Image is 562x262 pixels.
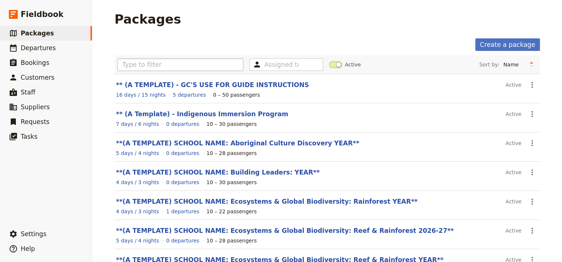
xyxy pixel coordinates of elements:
[526,195,538,208] button: Actions
[173,91,206,99] a: View the departures for this package
[506,137,521,149] div: Active
[166,179,199,186] a: View the departures for this package
[116,121,159,127] span: 7 days / 6 nights
[526,59,537,70] button: Change sort direction
[206,179,257,186] div: 10 – 30 passengers
[116,169,320,176] a: **(A TEMPLATE) SCHOOL NAME: Building Leaders: YEAR**
[116,139,359,147] a: **(A TEMPLATE) SCHOOL NAME: Aboriginal Culture Discovery YEAR**
[526,79,538,91] button: Actions
[479,61,499,68] span: Sort by:
[116,227,454,234] a: **(A TEMPLATE) SCHOOL NAME: Ecosystems & Global Biodiversity: Reef & Rainforest 2026-27**
[264,60,298,69] input: Assigned to
[116,198,418,205] a: **(A TEMPLATE) SCHOOL NAME: Ecosystems & Global Biodiversity: Rainforest YEAR**
[526,108,538,120] button: Actions
[206,149,257,157] div: 10 – 28 passengers
[166,149,199,157] a: View the departures for this package
[116,120,159,128] a: View the itinerary for this package
[21,230,47,238] span: Settings
[116,150,159,156] span: 5 days / 4 nights
[116,110,288,118] a: ** (A Template) - Indigenous Immersion Program
[114,12,181,27] h1: Packages
[116,238,159,244] span: 5 days / 4 nights
[166,120,199,128] a: View the departures for this package
[506,108,521,120] div: Active
[526,166,538,179] button: Actions
[166,208,199,215] a: View the departures for this package
[206,208,257,215] div: 10 – 22 passengers
[116,149,159,157] a: View the itinerary for this package
[345,61,361,68] span: Active
[21,74,54,81] span: Customers
[506,224,521,237] div: Active
[21,89,35,96] span: Staff
[206,237,257,244] div: 10 – 28 passengers
[21,103,50,111] span: Suppliers
[116,208,159,214] span: 4 days / 3 nights
[500,59,526,70] select: Sort by:
[213,91,260,99] div: 0 – 50 passengers
[116,237,159,244] a: View the itinerary for this package
[21,59,49,66] span: Bookings
[475,38,540,51] a: Create a package
[116,179,159,186] a: View the itinerary for this package
[526,137,538,149] button: Actions
[21,9,64,20] span: Fieldbook
[21,133,38,140] span: Tasks
[21,245,35,252] span: Help
[116,91,166,99] a: View the itinerary for this package
[506,195,521,208] div: Active
[21,118,49,125] span: Requests
[166,237,199,244] a: View the departures for this package
[206,120,257,128] div: 10 – 30 passengers
[116,92,166,98] span: 16 days / 15 nights
[506,79,521,91] div: Active
[21,44,56,52] span: Departures
[526,224,538,237] button: Actions
[116,81,309,89] a: ** (A TEMPLATE) - GC'S USE FOR GUIDE INSTRUCTIONS
[117,58,243,71] input: Type to filter
[116,179,159,185] span: 4 days / 3 nights
[21,30,54,37] span: Packages
[116,208,159,215] a: View the itinerary for this package
[506,166,521,179] div: Active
